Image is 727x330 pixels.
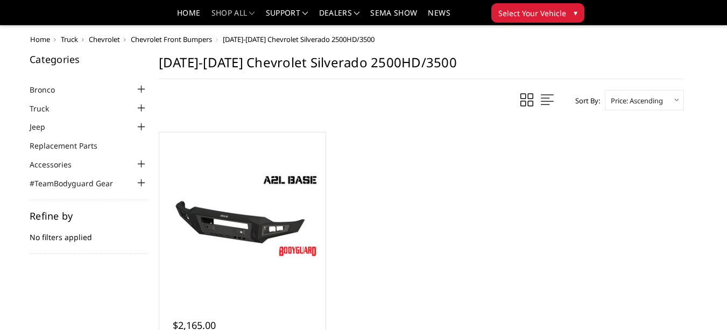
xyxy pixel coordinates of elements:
[89,34,120,44] a: Chevrolet
[177,9,200,25] a: Home
[428,9,450,25] a: News
[319,9,360,25] a: Dealers
[30,140,111,151] a: Replacement Parts
[266,9,308,25] a: Support
[30,211,148,254] div: No filters applied
[30,103,62,114] a: Truck
[61,34,78,44] a: Truck
[498,8,566,19] span: Select Your Vehicle
[131,34,212,44] a: Chevrolet Front Bumpers
[569,93,600,109] label: Sort By:
[30,34,50,44] a: Home
[30,178,126,189] a: #TeamBodyguard Gear
[30,211,148,221] h5: Refine by
[574,7,577,18] span: ▾
[30,84,68,95] a: Bronco
[30,54,148,64] h5: Categories
[223,34,375,44] span: [DATE]-[DATE] Chevrolet Silverado 2500HD/3500
[162,135,323,296] a: A2L Series - Base Front Bumper (Non Winch) A2L Series - Base Front Bumper (Non Winch)
[30,159,85,170] a: Accessories
[30,121,59,132] a: Jeep
[491,3,584,23] button: Select Your Vehicle
[370,9,417,25] a: SEMA Show
[159,54,684,79] h1: [DATE]-[DATE] Chevrolet Silverado 2500HD/3500
[211,9,255,25] a: shop all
